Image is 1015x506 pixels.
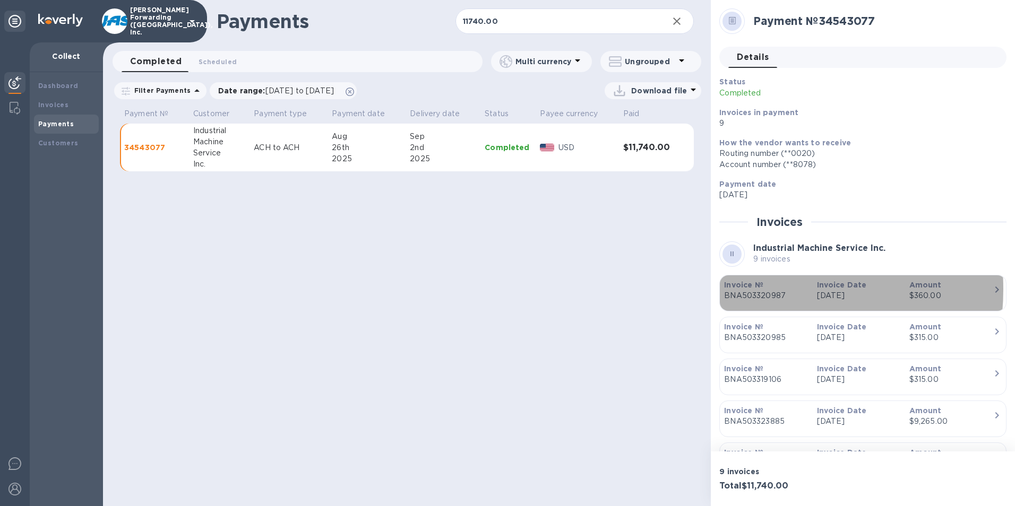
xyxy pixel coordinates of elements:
[124,108,168,119] p: Payment №
[254,108,307,119] p: Payment type
[410,108,460,119] p: Delivery date
[332,142,401,153] div: 26th
[193,136,245,147] div: Machine
[631,85,687,96] p: Download file
[265,86,334,95] span: [DATE] to [DATE]
[719,481,858,491] h3: Total $11,740.00
[485,142,531,153] p: Completed
[753,14,998,28] h2: Payment № 34543077
[817,416,901,427] p: [DATE]
[4,11,25,32] div: Unpin categories
[38,139,79,147] b: Customers
[719,317,1007,353] button: Invoice №BNA503320985Invoice Date[DATE]Amount$315.00
[254,108,321,119] span: Payment type
[724,406,763,415] b: Invoice №
[817,406,867,415] b: Invoice Date
[623,108,653,119] span: Paid
[719,180,776,188] b: Payment date
[124,108,182,119] span: Payment №
[124,142,185,153] p: 34543077
[724,416,808,427] p: BNA503323885
[909,281,942,289] b: Amount
[193,125,245,136] div: Industrial
[724,281,763,289] b: Invoice №
[753,254,885,265] p: 9 invoices
[817,322,867,331] b: Invoice Date
[218,85,339,96] p: Date range :
[332,108,399,119] span: Payment date
[193,159,245,170] div: Inc.
[515,56,571,67] p: Multi currency
[38,101,68,109] b: Invoices
[737,50,769,65] span: Details
[719,88,905,99] p: Completed
[210,82,357,99] div: Date range:[DATE] to [DATE]
[38,14,83,27] img: Logo
[623,143,672,153] h3: $11,740.00
[38,120,74,128] b: Payments
[719,77,745,86] b: Status
[719,148,998,159] div: Routing number (**0020)
[724,322,763,331] b: Invoice №
[130,86,191,95] p: Filter Payments
[410,142,476,153] div: 2nd
[719,359,1007,395] button: Invoice №BNA503319106Invoice Date[DATE]Amount$315.00
[909,448,942,457] b: Amount
[909,290,993,301] div: $360.00
[38,82,79,90] b: Dashboard
[332,153,401,164] div: 2025
[38,51,94,62] p: Collect
[719,138,851,147] b: How the vendor wants to receive
[719,108,798,117] b: Invoices in payment
[817,290,901,301] p: [DATE]
[909,416,993,427] div: $9,265.00
[410,108,474,119] span: Delivery date
[217,10,455,32] h1: Payments
[199,56,237,67] span: Scheduled
[193,147,245,159] div: Service
[332,131,401,142] div: Aug
[719,275,1007,311] button: Invoice №BNA503320987Invoice Date[DATE]Amount$360.00
[410,153,476,164] div: 2025
[540,108,598,119] p: Payee currency
[724,290,808,301] p: BNA503320987
[753,243,885,253] b: Industrial Machine Service Inc.
[485,108,509,119] p: Status
[485,108,522,119] span: Status
[817,364,867,373] b: Invoice Date
[558,142,615,153] p: USD
[909,322,942,331] b: Amount
[909,332,993,343] div: $315.00
[909,406,942,415] b: Amount
[719,159,998,170] div: Account number (**8078)
[625,56,675,67] p: Ungrouped
[540,108,612,119] span: Payee currency
[817,332,901,343] p: [DATE]
[724,448,763,457] b: Invoice №
[332,108,385,119] p: Payment date
[719,118,998,129] p: 9
[254,142,323,153] p: ACH to ACH
[540,144,554,151] img: USD
[724,332,808,343] p: BNA503320985
[719,400,1007,437] button: Invoice №BNA503323885Invoice Date[DATE]Amount$9,265.00
[719,466,858,477] p: 9 invoices
[724,374,808,385] p: BNA503319106
[130,54,182,69] span: Completed
[817,281,867,289] b: Invoice Date
[909,364,942,373] b: Amount
[719,442,1007,479] button: Invoice №Invoice DateAmount
[130,6,183,36] p: [PERSON_NAME] Forwarding ([GEOGRAPHIC_DATA]), Inc.
[756,215,803,229] h2: Invoices
[193,108,229,119] p: Customer
[410,131,476,142] div: Sep
[724,364,763,373] b: Invoice №
[193,108,243,119] span: Customer
[817,448,867,457] b: Invoice Date
[817,374,901,385] p: [DATE]
[719,189,998,200] p: [DATE]
[909,374,993,385] div: $315.00
[623,108,640,119] p: Paid
[730,250,735,258] b: II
